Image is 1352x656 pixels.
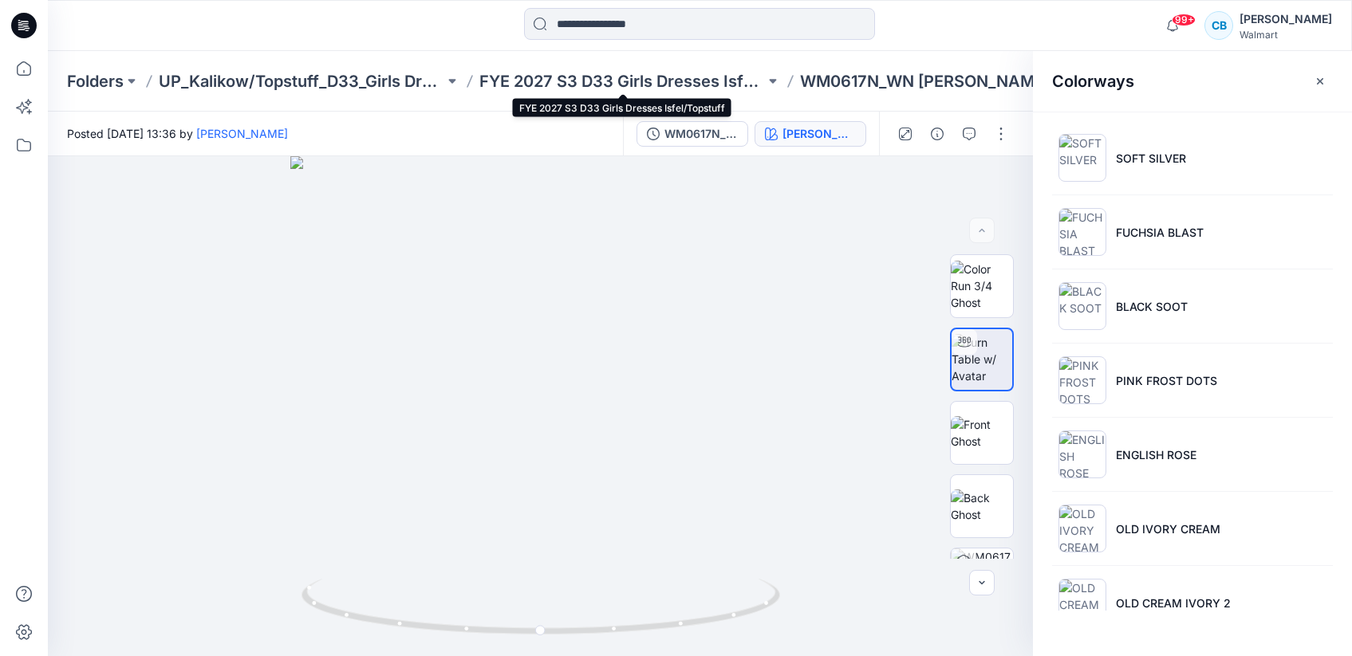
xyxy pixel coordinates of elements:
[159,70,444,92] a: UP_Kalikow/Topstuff_D33_Girls Dresses
[1058,505,1106,552] img: OLD IVORY CREAM
[1240,10,1332,29] div: [PERSON_NAME]
[1052,72,1134,91] h2: Colorways
[1116,150,1186,167] p: SOFT SILVER
[67,125,288,142] span: Posted [DATE] 13:36 by
[1116,372,1217,389] p: PINK FROST DOTS
[67,70,124,92] a: Folders
[1058,208,1106,256] img: FUCHSIA BLAST
[1116,520,1220,537] p: OLD IVORY CREAM
[637,121,748,147] button: WM0617N_WN [PERSON_NAME] DRESS
[196,127,288,140] a: [PERSON_NAME]
[924,121,950,147] button: Details
[1058,282,1106,330] img: BLACK SOOT
[755,121,866,147] button: [PERSON_NAME] RED 1
[479,70,765,92] a: FYE 2027 S3 D33 Girls Dresses Isfel/Topstuff
[1116,446,1196,463] p: ENGLISH ROSE
[782,125,856,143] div: [PERSON_NAME] RED 1
[1058,430,1106,478] img: ENGLISH ROSE
[1204,11,1233,40] div: CB
[1116,224,1204,241] p: FUCHSIA BLAST
[951,548,1013,611] img: WM0617N_WN SS TUTU DRESS RUDDY RED 1
[800,70,1086,92] p: WM0617N_WN [PERSON_NAME] DRESS
[1058,134,1106,182] img: SOFT SILVER
[1172,14,1196,26] span: 99+
[664,125,738,143] div: WM0617N_WN [PERSON_NAME] DRESS
[952,334,1012,384] img: Turn Table w/ Avatar
[1116,595,1231,611] p: OLD CREAM IVORY 2
[951,416,1013,450] img: Front Ghost
[1116,298,1188,315] p: BLACK SOOT
[1058,356,1106,404] img: PINK FROST DOTS
[951,261,1013,311] img: Color Run 3/4 Ghost
[1240,29,1332,41] div: Walmart
[1058,579,1106,627] img: OLD CREAM IVORY 2
[951,489,1013,523] img: Back Ghost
